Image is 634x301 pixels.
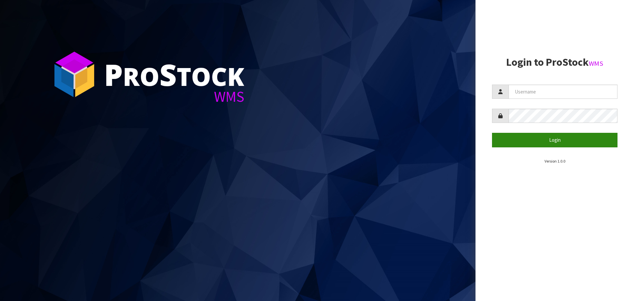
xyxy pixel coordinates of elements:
[104,89,244,104] div: WMS
[589,59,603,68] small: WMS
[492,133,617,147] button: Login
[104,54,123,94] span: P
[104,59,244,89] div: ro tock
[509,85,617,99] input: Username
[492,56,617,68] h2: Login to ProStock
[50,50,99,99] img: ProStock Cube
[159,54,177,94] span: S
[545,159,565,164] small: Version 1.0.0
